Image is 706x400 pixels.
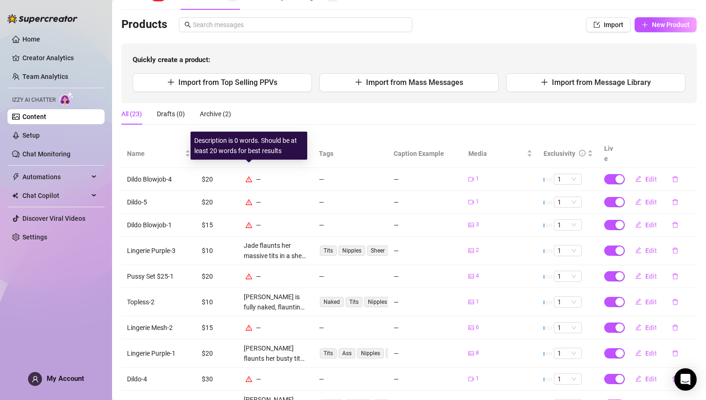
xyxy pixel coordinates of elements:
div: — [394,174,457,184]
td: Dildo-4 [121,368,196,391]
span: Edit [645,298,657,306]
button: delete [664,320,686,335]
span: 4 [476,272,479,281]
a: Setup [22,132,40,139]
span: Import from Top Selling PPVs [178,78,277,87]
button: Import [586,17,631,32]
span: delete [672,324,678,331]
span: delete [672,273,678,280]
button: Edit [628,269,664,284]
button: Edit [628,346,664,361]
button: Import from Mass Messages [319,73,499,92]
span: Automations [22,169,89,184]
span: Edit [645,324,657,331]
span: Naked [320,297,344,307]
th: Name [121,140,196,168]
td: $10 [196,288,238,316]
span: Izzy AI Chatter [12,96,56,105]
div: — [244,374,307,384]
span: Ass [339,348,355,358]
td: $20 [196,191,238,214]
span: warning [246,222,252,228]
span: 1 [476,374,479,383]
span: Sheer [367,246,388,256]
span: warning [246,199,252,205]
button: Edit [628,295,664,309]
td: $15 [196,316,238,339]
button: Import from Message Library [506,73,685,92]
span: Tits [320,348,337,358]
a: Creator Analytics [22,50,97,65]
span: delete [672,222,678,228]
span: 1 [476,297,479,306]
button: delete [664,346,686,361]
span: Import from Message Library [552,78,651,87]
a: Discover Viral Videos [22,215,85,222]
span: 1 [558,374,578,384]
span: Media [468,148,524,159]
span: Nipples [364,297,391,307]
td: Dildo Blowjob-4 [121,168,196,191]
img: AI Chatter [59,92,74,105]
span: My Account [47,374,84,383]
span: 1 [558,197,578,207]
div: — [394,246,457,256]
button: delete [664,195,686,210]
td: Lingerie Purple-3 [121,237,196,265]
button: delete [664,372,686,386]
span: picture [468,222,474,228]
span: plus [541,78,548,86]
span: Name [127,148,183,159]
div: — [394,220,457,230]
span: user [32,376,39,383]
button: delete [664,269,686,284]
td: Lingerie Purple-1 [121,339,196,368]
span: video-camera [468,176,474,182]
a: Chat Monitoring [22,150,71,158]
span: picture [468,274,474,279]
div: [PERSON_NAME] flaunts her busty tits in a sheer lavender lingerie set, nipples teasingly visible ... [244,343,307,364]
span: picture [468,325,474,330]
strong: Quickly create a product: [133,56,210,64]
button: Edit [628,218,664,232]
div: Description is 0 words. Should be at least 20 words for best results [194,135,304,156]
button: delete [664,295,686,309]
span: 1 [558,220,578,230]
span: delete [672,350,678,357]
span: plus [642,21,648,28]
span: 1 [476,175,479,183]
td: — [313,265,388,288]
span: warning [246,273,252,280]
div: Archive (2) [200,109,231,119]
td: Dildo Blowjob-1 [121,214,196,237]
img: logo-BBDzfeDw.svg [7,14,78,23]
span: 1 [558,297,578,307]
div: Open Intercom Messenger [674,368,697,391]
span: Import from Mass Messages [366,78,463,87]
span: Nipples [357,348,384,358]
td: — [313,191,388,214]
img: Chat Copilot [12,192,18,199]
span: 8 [476,349,479,358]
button: New Product [635,17,697,32]
button: delete [664,172,686,187]
span: 2 [476,246,479,255]
span: import [593,21,600,28]
span: delete [672,247,678,254]
span: Lingerie [386,348,413,358]
span: delete [672,299,678,305]
div: Jade flaunts her massive tits in a sheer purple top, nipples fully exposed and teasing. Her seduc... [244,240,307,261]
div: — [394,297,457,307]
td: — [313,214,388,237]
span: picture [468,299,474,305]
td: Topless-2 [121,288,196,316]
span: plus [167,78,175,86]
button: Edit [628,320,664,335]
span: edit [635,350,642,356]
div: — [394,348,457,358]
span: warning [246,324,252,331]
span: Edit [645,375,657,383]
button: Edit [628,195,664,210]
span: edit [635,221,642,228]
span: video-camera [468,376,474,382]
